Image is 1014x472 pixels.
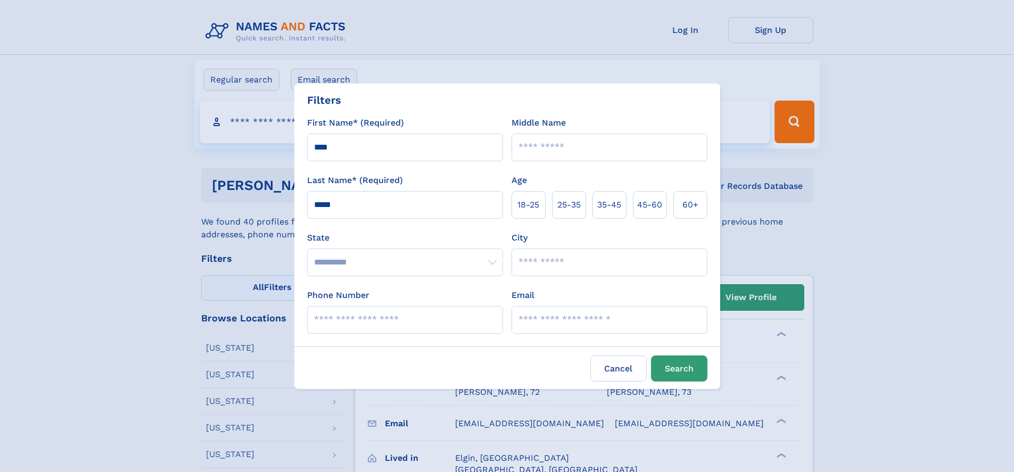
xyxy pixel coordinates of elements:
span: 25‑35 [557,198,581,211]
label: State [307,231,503,244]
label: Age [512,174,527,187]
label: Middle Name [512,117,566,129]
div: Filters [307,92,341,108]
label: Cancel [590,355,647,382]
span: 45‑60 [637,198,662,211]
label: First Name* (Required) [307,117,404,129]
span: 35‑45 [597,198,621,211]
label: Email [512,289,534,302]
button: Search [651,355,707,382]
label: Phone Number [307,289,369,302]
span: 60+ [682,198,698,211]
label: Last Name* (Required) [307,174,403,187]
span: 18‑25 [517,198,539,211]
label: City [512,231,527,244]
